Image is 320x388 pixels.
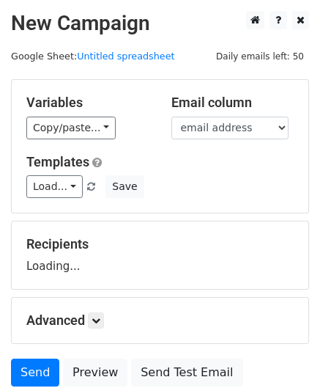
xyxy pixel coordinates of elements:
[26,175,83,198] a: Load...
[26,95,149,111] h5: Variables
[26,236,294,274] div: Loading...
[11,51,175,62] small: Google Sheet:
[211,51,309,62] a: Daily emails left: 50
[211,48,309,65] span: Daily emails left: 50
[171,95,294,111] h5: Email column
[11,359,59,387] a: Send
[26,117,116,139] a: Copy/paste...
[131,359,242,387] a: Send Test Email
[63,359,127,387] a: Preview
[26,312,294,329] h5: Advanced
[77,51,174,62] a: Untitled spreadsheet
[11,11,309,36] h2: New Campaign
[105,175,144,198] button: Save
[26,154,89,169] a: Templates
[26,236,294,252] h5: Recipients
